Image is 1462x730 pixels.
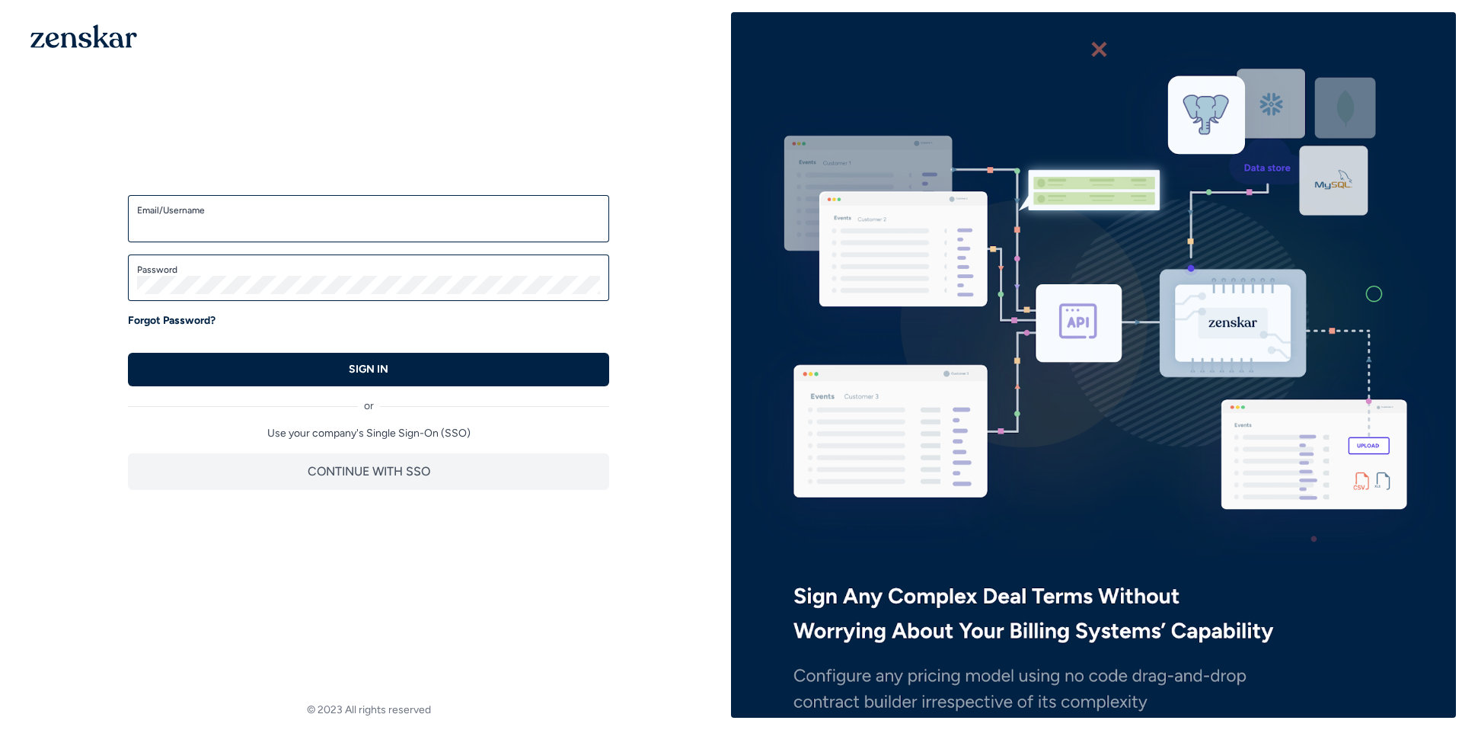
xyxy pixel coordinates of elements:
[128,386,609,414] div: or
[137,204,600,216] label: Email/Username
[137,264,600,276] label: Password
[128,353,609,386] button: SIGN IN
[128,313,215,328] a: Forgot Password?
[128,426,609,441] p: Use your company's Single Sign-On (SSO)
[128,453,609,490] button: CONTINUE WITH SSO
[6,703,731,718] footer: © 2023 All rights reserved
[30,24,137,48] img: 1OGAJ2xQqyY4LXKgY66KYq0eOWRCkrZdAb3gUhuVAqdWPZE9SRJmCz+oDMSn4zDLXe31Ii730ItAGKgCKgCCgCikA4Av8PJUP...
[349,362,388,377] p: SIGN IN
